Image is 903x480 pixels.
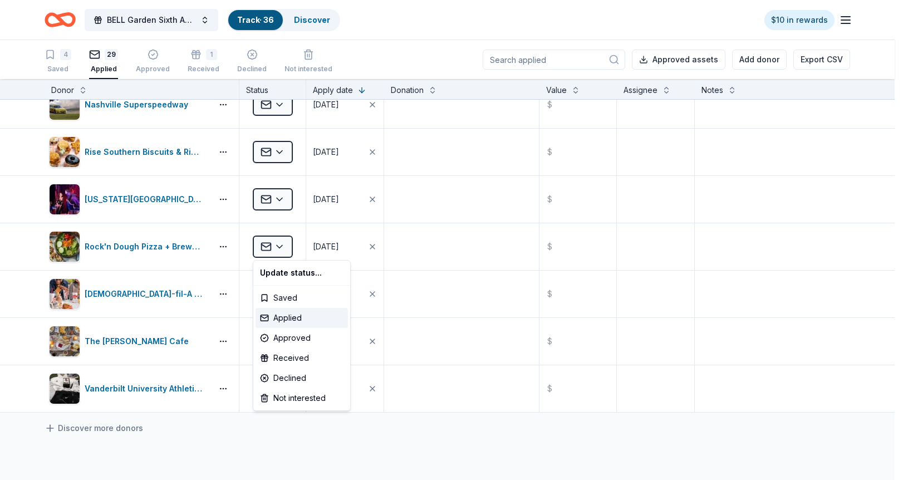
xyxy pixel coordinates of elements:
[256,348,348,368] div: Received
[256,288,348,308] div: Saved
[256,263,348,283] div: Update status...
[256,328,348,348] div: Approved
[256,388,348,408] div: Not interested
[256,308,348,328] div: Applied
[256,368,348,388] div: Declined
